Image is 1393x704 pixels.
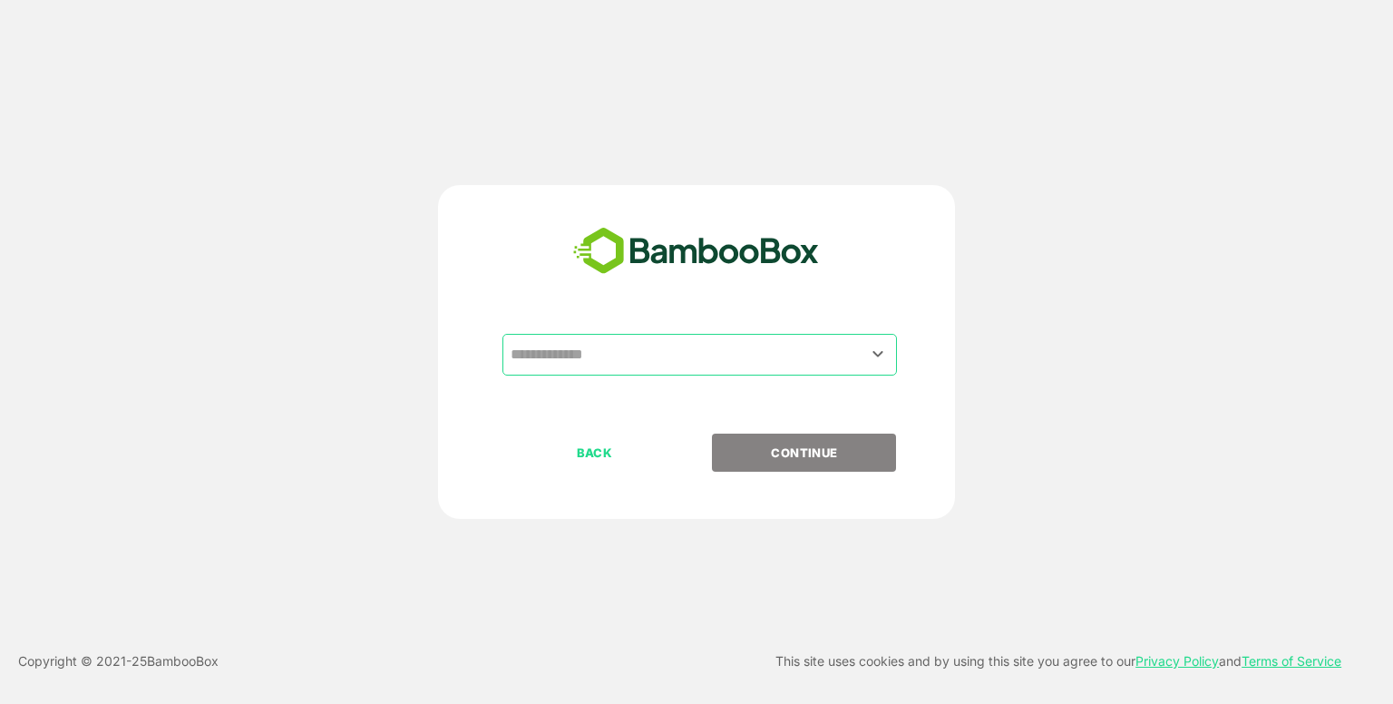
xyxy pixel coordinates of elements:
[866,342,891,367] button: Open
[712,434,896,472] button: CONTINUE
[504,443,686,463] p: BACK
[1135,653,1219,669] a: Privacy Policy
[1242,653,1341,669] a: Terms of Service
[714,443,895,463] p: CONTINUE
[775,650,1341,672] p: This site uses cookies and by using this site you agree to our and
[18,650,219,672] p: Copyright © 2021- 25 BambooBox
[502,434,687,472] button: BACK
[563,221,829,281] img: bamboobox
